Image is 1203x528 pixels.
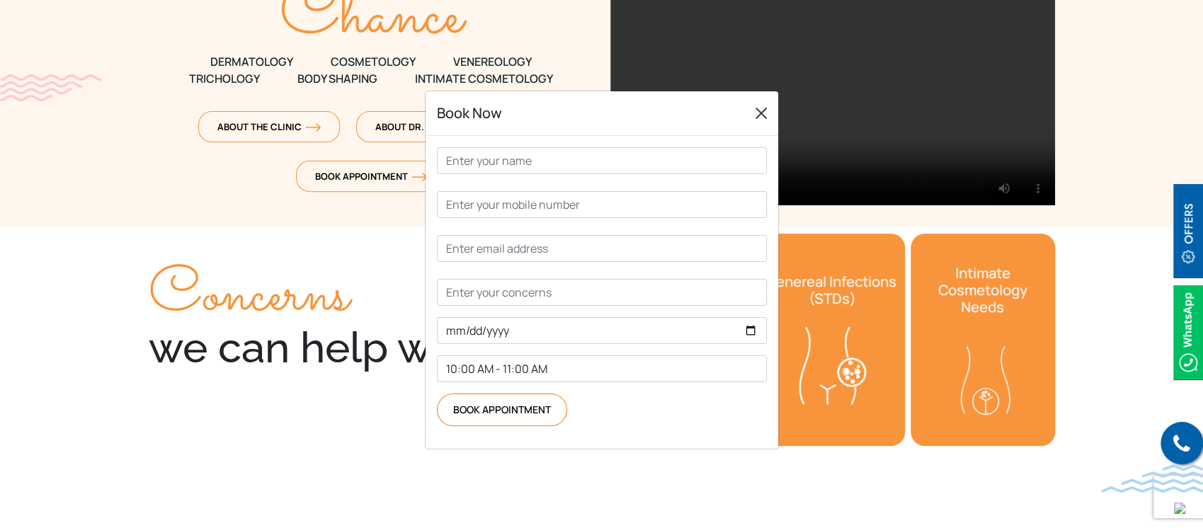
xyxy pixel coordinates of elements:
input: Book Appointment [437,394,567,426]
a: Whatsappicon [1173,323,1203,339]
input: Enter email address [437,235,767,262]
input: Enter your concerns [437,279,767,306]
input: Enter your name [437,147,767,174]
img: bluewave [1101,464,1203,493]
input: Select Appointment Date [437,317,767,344]
form: Contact form [437,147,767,426]
img: Whatsappicon [1173,285,1203,379]
button: Close [750,102,772,125]
img: offerBt [1173,184,1203,278]
h5: Book Now [437,103,502,124]
input: Enter your mobile number [437,191,767,218]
